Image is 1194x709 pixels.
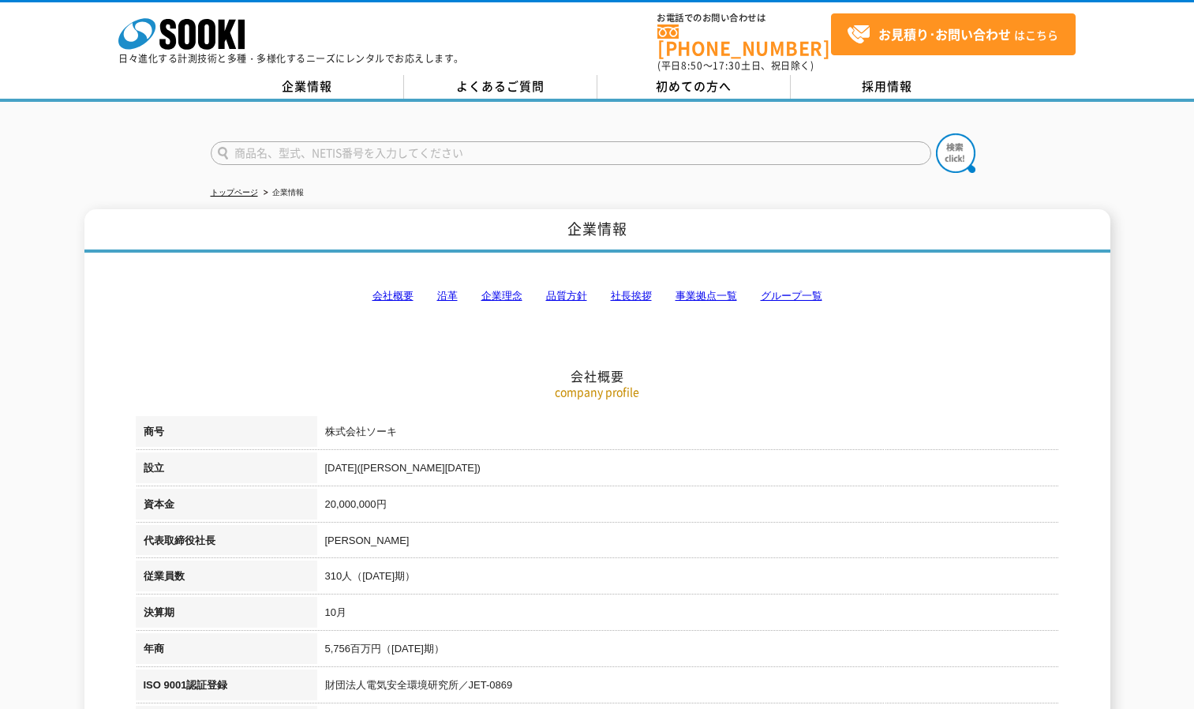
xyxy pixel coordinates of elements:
img: btn_search.png [936,133,975,173]
input: 商品名、型式、NETIS番号を入力してください [211,141,931,165]
th: 代表取締役社長 [136,525,317,561]
td: [DATE]([PERSON_NAME][DATE]) [317,452,1059,489]
th: ISO 9001認証登録 [136,670,317,706]
span: (平日 ～ 土日、祝日除く) [657,58,814,73]
a: 会社概要 [372,290,414,302]
td: 20,000,000円 [317,489,1059,525]
th: 資本金 [136,489,317,525]
a: 初めての方へ [597,75,791,99]
a: お見積り･お問い合わせはこちら [831,13,1076,55]
td: 5,756百万円（[DATE]期） [317,633,1059,670]
span: 8:50 [681,58,703,73]
span: 17:30 [713,58,741,73]
td: 財団法人電気安全環境研究所／JET-0869 [317,670,1059,706]
h2: 会社概要 [136,210,1059,385]
h1: 企業情報 [84,209,1110,253]
p: company profile [136,384,1059,400]
td: 310人（[DATE]期） [317,561,1059,597]
a: よくあるご質問 [404,75,597,99]
a: 採用情報 [791,75,984,99]
p: 日々進化する計測技術と多種・多様化するニーズにレンタルでお応えします。 [118,54,464,63]
span: 初めての方へ [656,77,732,95]
a: トップページ [211,188,258,197]
a: 事業拠点一覧 [676,290,737,302]
li: 企業情報 [260,185,304,201]
th: 設立 [136,452,317,489]
a: 品質方針 [546,290,587,302]
a: グループ一覧 [761,290,822,302]
a: 企業情報 [211,75,404,99]
td: 10月 [317,597,1059,633]
a: 社長挨拶 [611,290,652,302]
span: お電話でのお問い合わせは [657,13,831,23]
th: 商号 [136,416,317,452]
td: [PERSON_NAME] [317,525,1059,561]
th: 従業員数 [136,561,317,597]
th: 年商 [136,633,317,670]
th: 決算期 [136,597,317,633]
a: 企業理念 [481,290,522,302]
td: 株式会社ソーキ [317,416,1059,452]
a: 沿革 [437,290,458,302]
span: はこちら [847,23,1058,47]
strong: お見積り･お問い合わせ [878,24,1011,43]
a: [PHONE_NUMBER] [657,24,831,57]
